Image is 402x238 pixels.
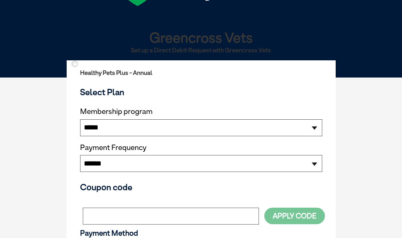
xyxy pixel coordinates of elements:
[80,182,322,192] h3: Coupon code
[80,87,322,97] h3: Select Plan
[80,229,322,238] h3: Payment Method
[80,107,322,116] label: Membership program
[80,69,322,76] h2: Healthy Pets Plus - Annual
[264,208,325,224] button: Apply Code
[80,143,146,152] label: Payment Frequency
[69,30,333,45] h1: Greencross Vets
[69,47,333,54] h2: Set up a Direct Debit Request with Greencross Vets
